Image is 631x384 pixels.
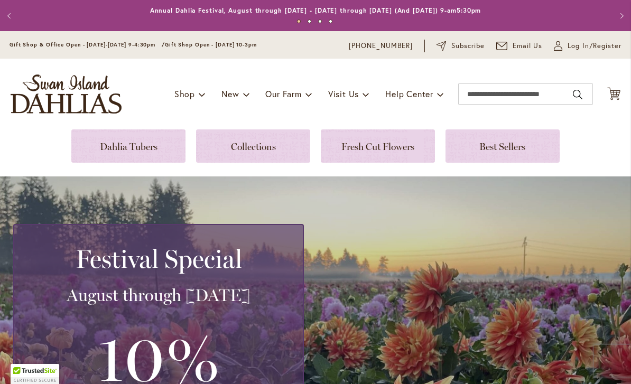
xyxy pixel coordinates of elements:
span: Gift Shop Open - [DATE] 10-3pm [165,41,257,48]
a: [PHONE_NUMBER] [349,41,413,51]
h2: Festival Special [27,244,290,274]
button: 1 of 4 [297,20,301,23]
button: Next [610,5,631,26]
span: Help Center [385,88,433,99]
span: Visit Us [328,88,359,99]
span: Our Farm [265,88,301,99]
a: Log In/Register [554,41,621,51]
button: 3 of 4 [318,20,322,23]
span: Gift Shop & Office Open - [DATE]-[DATE] 9-4:30pm / [10,41,165,48]
span: Subscribe [451,41,485,51]
span: Log In/Register [568,41,621,51]
span: Email Us [513,41,543,51]
a: Email Us [496,41,543,51]
span: New [221,88,239,99]
a: store logo [11,74,122,114]
a: Annual Dahlia Festival, August through [DATE] - [DATE] through [DATE] (And [DATE]) 9-am5:30pm [150,6,481,14]
button: 4 of 4 [329,20,332,23]
span: Shop [174,88,195,99]
a: Subscribe [437,41,485,51]
button: 2 of 4 [308,20,311,23]
h3: August through [DATE] [27,285,290,306]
